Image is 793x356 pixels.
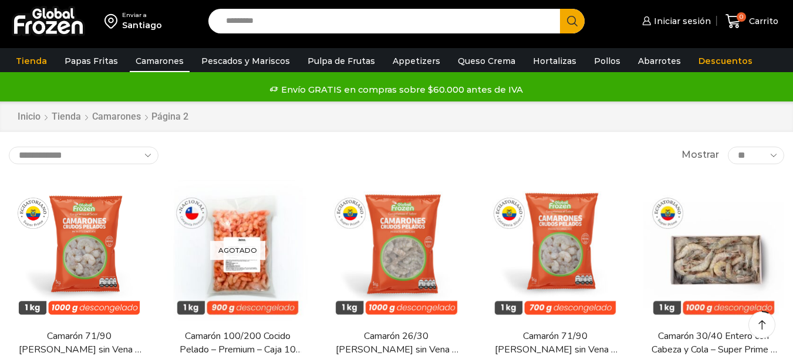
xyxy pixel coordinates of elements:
[10,50,53,72] a: Tienda
[195,50,296,72] a: Pescados y Mariscos
[130,50,190,72] a: Camarones
[17,110,191,124] nav: Breadcrumb
[639,9,711,33] a: Iniciar sesión
[651,15,711,27] span: Iniciar sesión
[632,50,687,72] a: Abarrotes
[302,50,381,72] a: Pulpa de Frutas
[104,11,122,31] img: address-field-icon.svg
[151,111,188,122] span: Página 2
[51,110,82,124] a: Tienda
[527,50,582,72] a: Hortalizas
[9,147,158,164] select: Pedido de la tienda
[122,11,162,19] div: Enviar a
[560,9,585,33] button: Search button
[588,50,626,72] a: Pollos
[387,50,446,72] a: Appetizers
[746,15,778,27] span: Carrito
[210,240,265,260] p: Agotado
[452,50,521,72] a: Queso Crema
[681,148,719,162] span: Mostrar
[737,12,746,22] span: 0
[723,8,781,35] a: 0 Carrito
[17,110,41,124] a: Inicio
[59,50,124,72] a: Papas Fritas
[693,50,758,72] a: Descuentos
[92,110,141,124] a: Camarones
[122,19,162,31] div: Santiago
